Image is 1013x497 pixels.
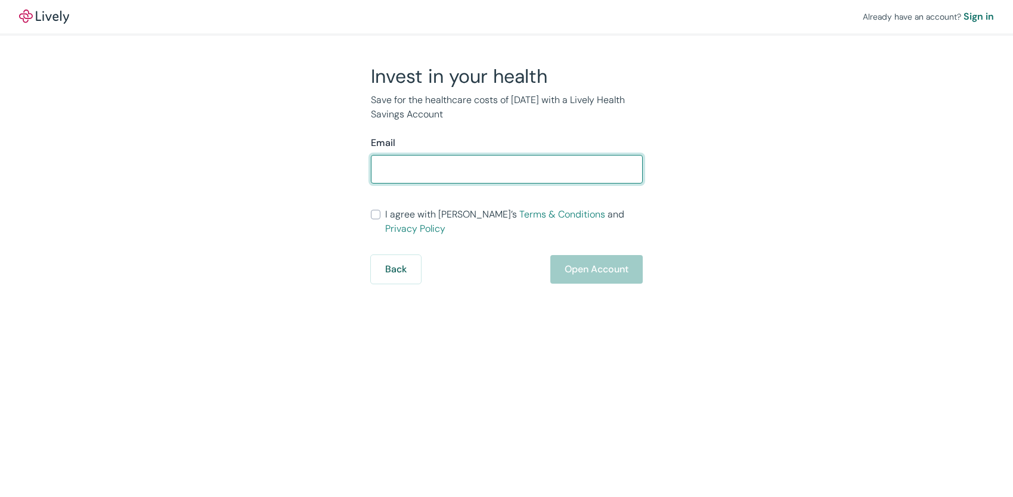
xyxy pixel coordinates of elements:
a: LivelyLively [19,10,69,24]
div: Already have an account? [863,10,994,24]
label: Email [371,136,395,150]
a: Sign in [964,10,994,24]
h2: Invest in your health [371,64,643,88]
a: Privacy Policy [385,222,445,235]
p: Save for the healthcare costs of [DATE] with a Lively Health Savings Account [371,93,643,122]
button: Back [371,255,421,284]
a: Terms & Conditions [519,208,605,220]
img: Lively [19,10,69,24]
span: I agree with [PERSON_NAME]’s and [385,207,643,236]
